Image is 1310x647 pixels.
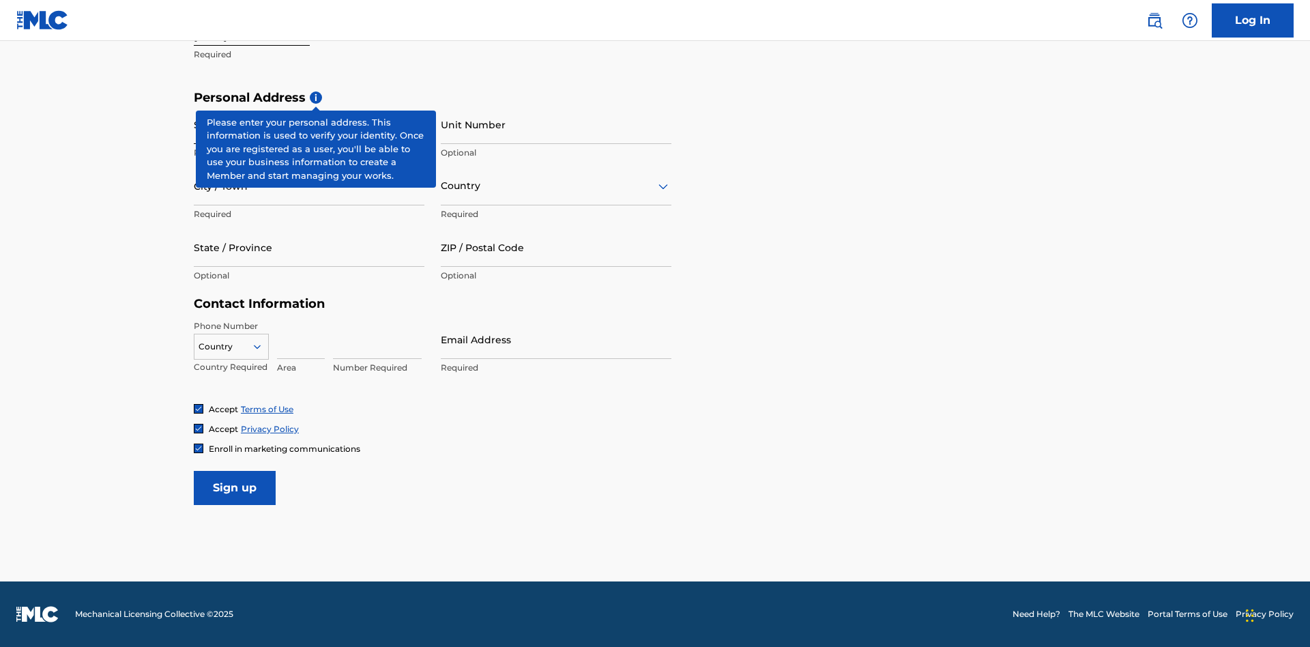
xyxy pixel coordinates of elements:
[241,404,293,414] a: Terms of Use
[333,362,422,374] p: Number Required
[75,608,233,620] span: Mechanical Licensing Collective © 2025
[209,404,238,414] span: Accept
[209,424,238,434] span: Accept
[194,48,424,61] p: Required
[1148,608,1227,620] a: Portal Terms of Use
[194,361,269,373] p: Country Required
[1182,12,1198,29] img: help
[209,444,360,454] span: Enroll in marketing communications
[241,424,299,434] a: Privacy Policy
[194,270,424,282] p: Optional
[441,270,671,282] p: Optional
[194,405,203,413] img: checkbox
[1246,595,1254,636] div: Drag
[194,147,424,159] p: Required
[194,444,203,452] img: checkbox
[1068,608,1139,620] a: The MLC Website
[1242,581,1310,647] iframe: Chat Widget
[194,471,276,505] input: Sign up
[277,362,325,374] p: Area
[194,425,203,433] img: checkbox
[310,91,322,104] span: i
[16,10,69,30] img: MLC Logo
[1176,7,1204,34] div: Help
[1141,7,1168,34] a: Public Search
[194,296,671,312] h5: Contact Information
[194,208,424,220] p: Required
[1236,608,1294,620] a: Privacy Policy
[16,606,59,622] img: logo
[1212,3,1294,38] a: Log In
[441,208,671,220] p: Required
[194,90,1116,106] h5: Personal Address
[1146,12,1163,29] img: search
[1013,608,1060,620] a: Need Help?
[441,362,671,374] p: Required
[441,147,671,159] p: Optional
